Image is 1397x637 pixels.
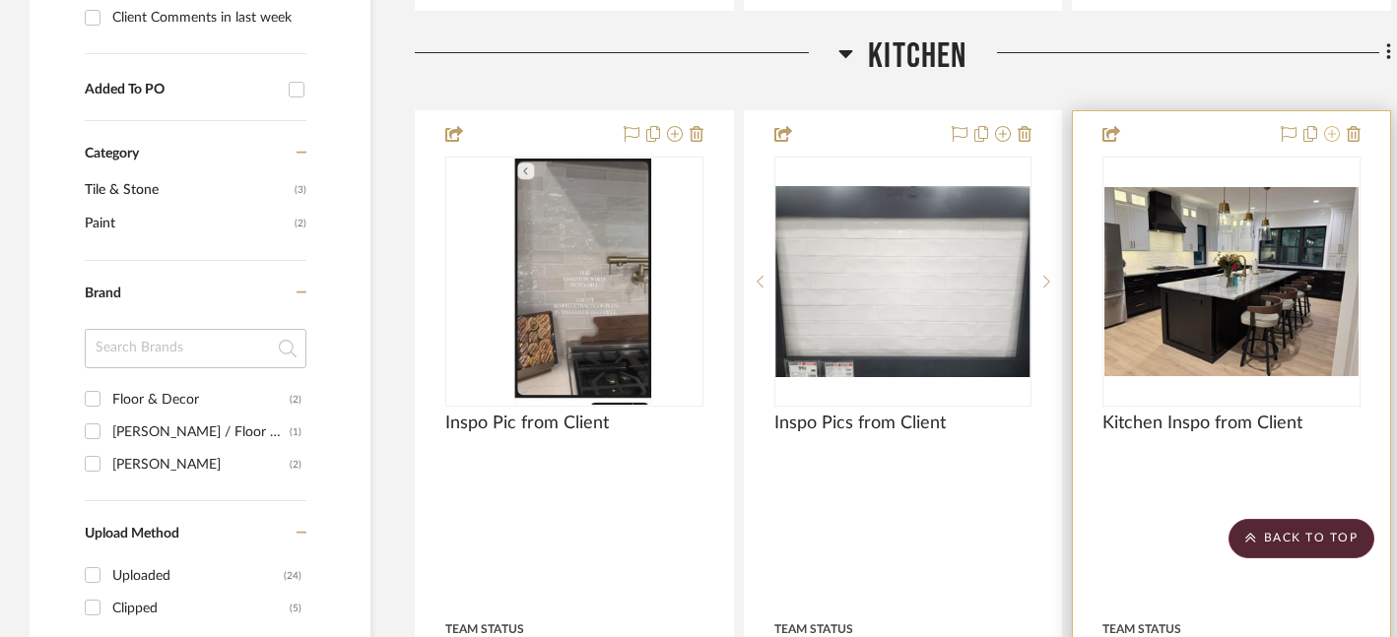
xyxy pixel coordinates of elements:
div: [PERSON_NAME] / Floor & Decor [112,416,290,448]
div: [PERSON_NAME] [112,449,290,480]
span: (2) [295,208,306,239]
div: (24) [284,560,301,592]
div: Floor & Decor [112,384,290,415]
div: Clipped [112,593,290,624]
div: (5) [290,593,301,624]
div: 0 [775,158,1031,406]
div: 0 [1103,158,1360,406]
span: Tile & Stone [85,173,290,207]
input: Search Brands [85,329,306,368]
img: Inspo Pic from Client [492,159,656,405]
div: Uploaded [112,560,284,592]
div: Client Comments in last week [112,2,301,33]
img: Inspo Pics from Client [776,186,1031,377]
span: Kitchen [868,35,966,78]
span: Category [85,146,139,162]
span: (3) [295,174,306,206]
span: Inspo Pic from Client [445,413,609,434]
div: Added To PO [85,82,279,98]
img: Kitchen Inspo from Client [1104,187,1359,376]
div: (2) [290,384,301,415]
span: Paint [85,207,290,240]
span: Brand [85,287,121,300]
scroll-to-top-button: BACK TO TOP [1229,519,1374,558]
span: Upload Method [85,527,179,541]
div: (2) [290,449,301,480]
span: Kitchen Inspo from Client [1102,413,1302,434]
div: (1) [290,416,301,448]
span: Inspo Pics from Client [774,413,946,434]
